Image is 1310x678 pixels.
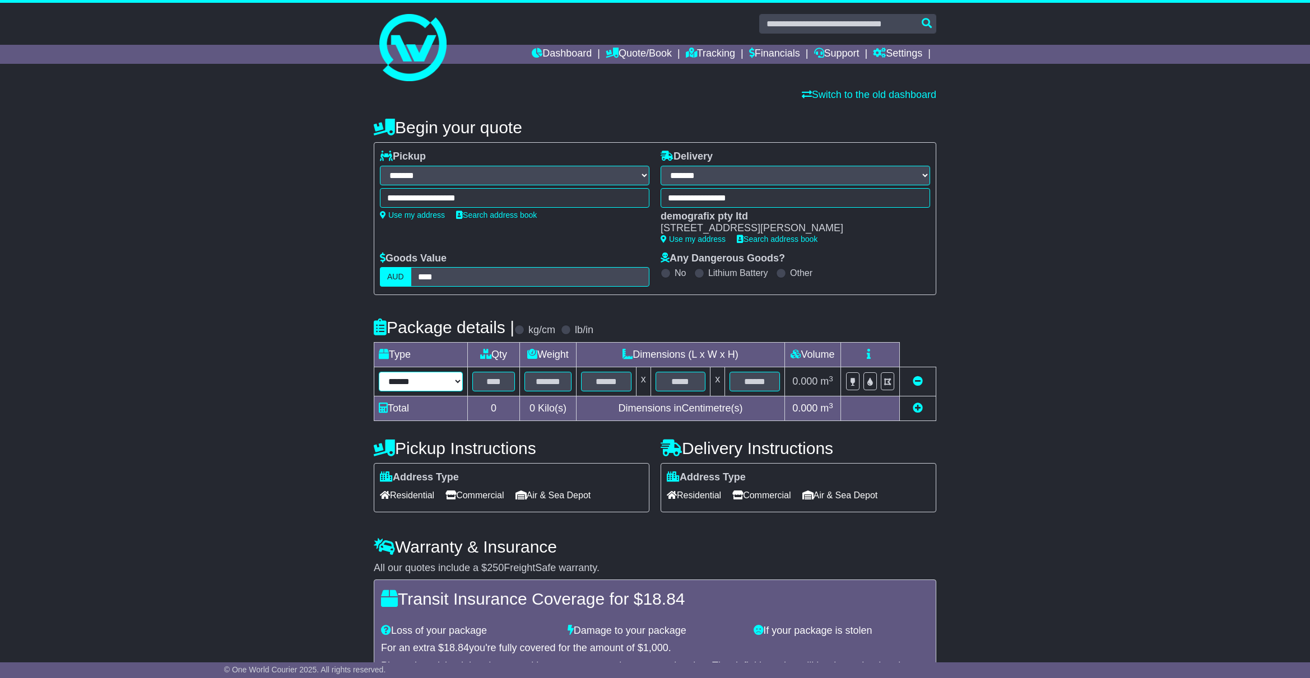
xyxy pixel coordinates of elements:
[487,562,504,573] span: 250
[643,642,668,653] span: 1,000
[802,487,878,504] span: Air & Sea Depot
[737,235,817,244] a: Search address book
[661,439,936,457] h4: Delivery Instructions
[575,324,593,336] label: lb/in
[913,403,923,414] a: Add new item
[468,343,520,367] td: Qty
[636,367,651,396] td: x
[374,318,514,336] h4: Package details |
[820,403,833,414] span: m
[375,625,562,637] div: Loss of your package
[606,45,672,64] a: Quote/Book
[732,487,791,504] span: Commercial
[661,151,713,163] label: Delivery
[820,376,833,387] span: m
[532,45,592,64] a: Dashboard
[515,487,591,504] span: Air & Sea Depot
[529,403,535,414] span: 0
[528,324,555,336] label: kg/cm
[792,376,817,387] span: 0.000
[380,211,445,219] a: Use my address
[667,471,746,484] label: Address Type
[792,403,817,414] span: 0.000
[380,487,434,504] span: Residential
[374,562,936,574] div: All our quotes include a $ FreightSafe warranty.
[708,268,768,278] label: Lithium Battery
[675,268,686,278] label: No
[643,590,685,608] span: 18.84
[667,487,721,504] span: Residential
[374,343,468,367] td: Type
[710,367,725,396] td: x
[661,253,785,265] label: Any Dangerous Goods?
[686,45,735,64] a: Tracking
[374,396,468,421] td: Total
[749,45,800,64] a: Financials
[520,343,577,367] td: Weight
[829,375,833,383] sup: 3
[444,642,469,653] span: 18.84
[374,439,649,457] h4: Pickup Instructions
[374,118,936,137] h4: Begin your quote
[802,89,936,100] a: Switch to the old dashboard
[380,253,447,265] label: Goods Value
[380,471,459,484] label: Address Type
[873,45,922,64] a: Settings
[661,222,919,235] div: [STREET_ADDRESS][PERSON_NAME]
[380,267,411,287] label: AUD
[380,151,426,163] label: Pickup
[374,537,936,556] h4: Warranty & Insurance
[661,211,919,223] div: demografix pty ltd
[445,487,504,504] span: Commercial
[381,590,929,608] h4: Transit Insurance Coverage for $
[748,625,935,637] div: If your package is stolen
[784,343,840,367] td: Volume
[520,396,577,421] td: Kilo(s)
[814,45,860,64] a: Support
[576,396,784,421] td: Dimensions in Centimetre(s)
[381,642,929,654] div: For an extra $ you're fully covered for the amount of $ .
[829,401,833,410] sup: 3
[468,396,520,421] td: 0
[456,211,537,219] a: Search address book
[661,235,726,244] a: Use my address
[913,376,923,387] a: Remove this item
[576,343,784,367] td: Dimensions (L x W x H)
[562,625,749,637] div: Damage to your package
[790,268,812,278] label: Other
[224,665,386,674] span: © One World Courier 2025. All rights reserved.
